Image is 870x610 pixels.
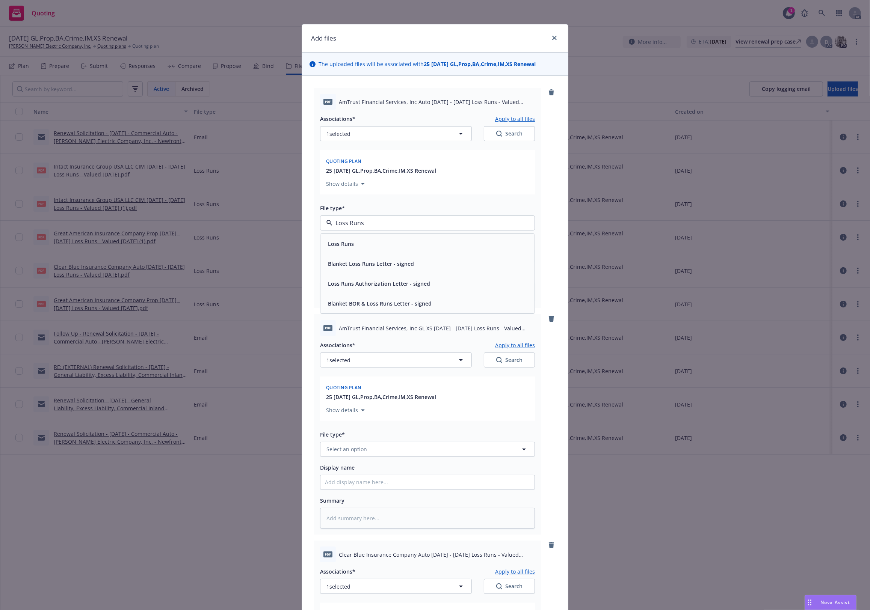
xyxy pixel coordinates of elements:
button: Select an option [320,442,535,457]
button: 1selected [320,579,472,594]
button: Show details [323,179,368,188]
strong: 25 [DATE] GL,Prop,BA,Crime,IM,XS Renewal [424,60,536,68]
button: SearchSearch [484,352,535,368]
button: Nova Assist [805,595,856,610]
span: File type* [320,431,345,438]
span: 1 selected [326,583,350,590]
span: AmTrust Financial Services, Inc Auto [DATE] - [DATE] Loss Runs - Valued [DATE].pdf [339,98,535,106]
div: Drag to move [805,595,814,610]
svg: Search [496,357,502,363]
button: Blanket Loss Runs Letter - signed [328,260,414,268]
span: pdf [323,325,332,331]
button: 25 [DATE] GL,Prop,BA,Crime,IM,XS Renewal [326,393,436,401]
span: Select an option [326,445,367,453]
span: Quoting plan [326,158,361,164]
span: AmTrust Financial Services, Inc GL XS [DATE] - [DATE] Loss Runs - Valued [DATE].pdf [339,324,535,332]
span: Clear Blue Insurance Company Auto [DATE] - [DATE] Loss Runs - Valued [DATE].pdf [339,551,535,559]
button: 1selected [320,126,472,141]
button: 25 [DATE] GL,Prop,BA,Crime,IM,XS Renewal [326,167,436,175]
span: pdf [323,99,332,104]
div: Search [496,583,523,590]
input: Add display name here... [320,475,535,490]
div: Search [496,356,523,364]
span: Associations* [320,568,355,575]
div: Search [496,130,523,137]
span: 1 selected [326,130,350,138]
button: 1selected [320,352,472,368]
span: Display name [320,464,355,471]
button: Loss Runs Authorization Letter - signed [328,280,430,288]
button: Loss Runs [328,240,354,248]
span: Nova Assist [820,599,850,605]
span: The uploaded files will be associated with [319,60,536,68]
input: Filter by keyword [332,218,520,227]
button: Apply to all files [495,567,535,576]
h1: Add files [311,33,336,43]
a: remove [547,88,556,97]
button: SearchSearch [484,126,535,141]
span: 1 selected [326,356,350,364]
a: close [550,33,559,42]
button: Show details [323,406,368,415]
button: Apply to all files [495,114,535,123]
button: Apply to all files [495,340,535,349]
a: remove [547,541,556,550]
a: remove [547,314,556,323]
span: Associations* [320,342,355,349]
svg: Search [496,131,502,137]
button: SearchSearch [484,579,535,594]
button: Blanket BOR & Loss Runs Letter - signed [328,300,432,307]
span: pdf [323,551,332,557]
svg: Search [496,583,502,589]
span: Associations* [320,115,355,122]
span: Summary [320,497,344,504]
span: Quoting plan [326,384,361,391]
span: File type* [320,205,345,212]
